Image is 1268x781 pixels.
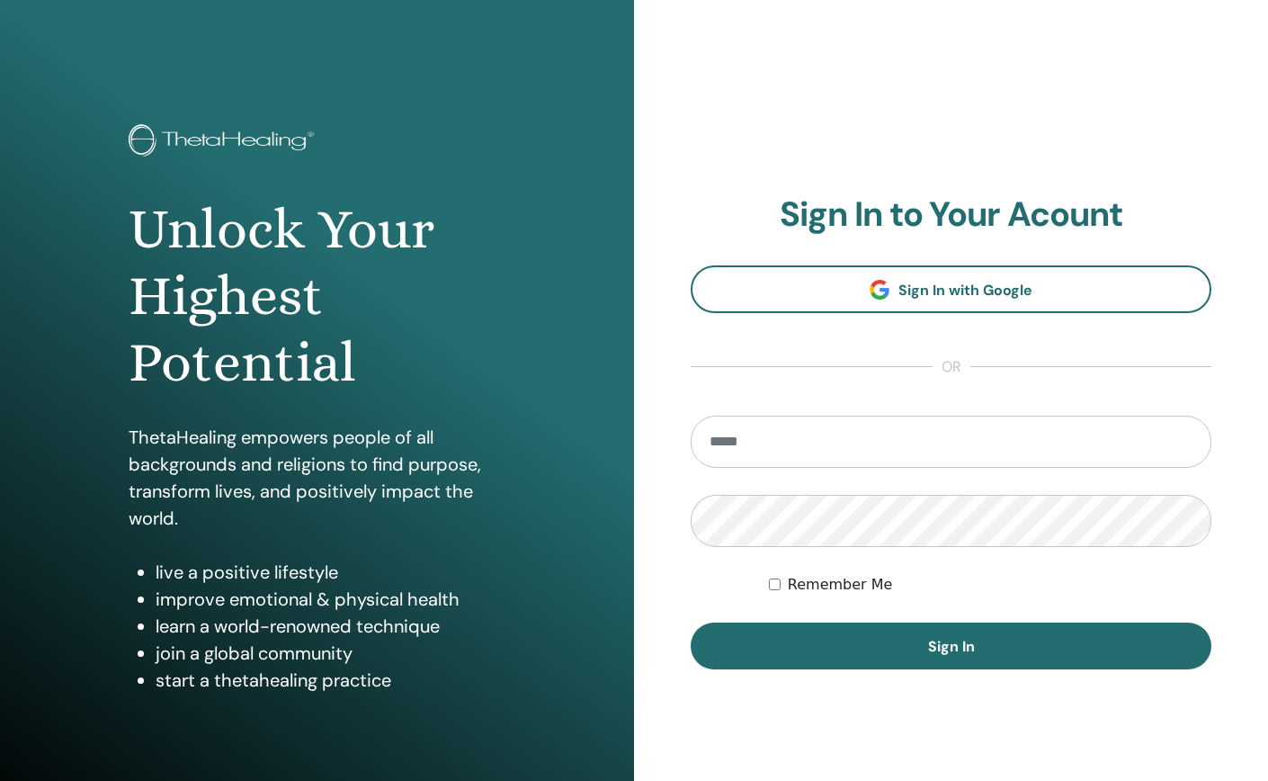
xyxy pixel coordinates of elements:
li: start a thetahealing practice [156,667,506,694]
button: Sign In [691,623,1211,669]
li: improve emotional & physical health [156,586,506,613]
label: Remember Me [788,574,893,596]
h1: Unlock Your Highest Potential [129,196,506,397]
p: ThetaHealing empowers people of all backgrounds and religions to find purpose, transform lives, a... [129,424,506,532]
a: Sign In with Google [691,265,1211,313]
li: learn a world-renowned technique [156,613,506,640]
span: Sign In with Google [898,281,1032,300]
span: or [933,356,970,378]
div: Keep me authenticated indefinitely or until I manually logout [769,574,1211,596]
li: live a positive lifestyle [156,559,506,586]
li: join a global community [156,640,506,667]
h2: Sign In to Your Acount [691,194,1211,236]
span: Sign In [928,637,975,656]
